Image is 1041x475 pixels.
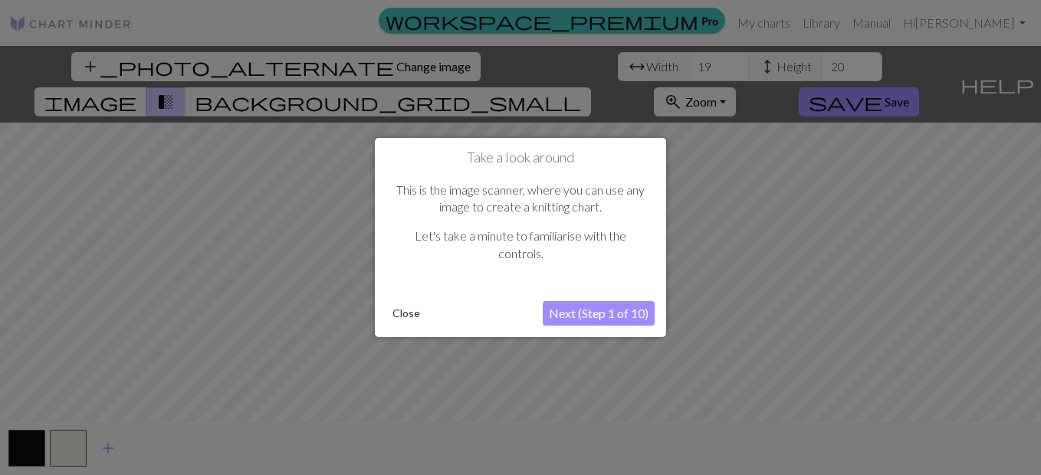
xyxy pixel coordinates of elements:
[386,302,426,325] button: Close
[394,228,647,262] p: Let's take a minute to familiarise with the controls.
[543,301,655,326] button: Next (Step 1 of 10)
[386,149,655,166] h1: Take a look around
[394,182,647,216] p: This is the image scanner, where you can use any image to create a knitting chart.
[375,138,666,337] div: Take a look around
